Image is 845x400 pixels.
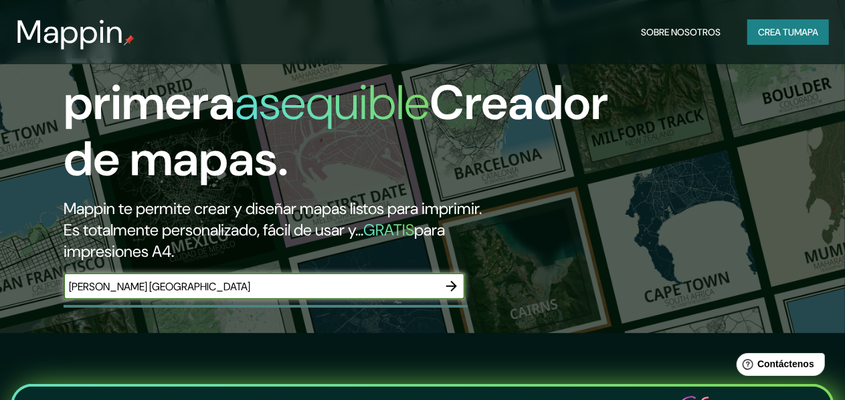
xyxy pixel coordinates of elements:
[64,219,363,240] font: Es totalmente personalizado, fácil de usar y...
[64,279,438,294] input: Elige tu lugar favorito
[64,198,482,219] font: Mappin te permite crear y diseñar mapas listos para imprimir.
[235,72,430,134] font: asequible
[64,219,445,262] font: para impresiones A4.
[16,11,124,53] font: Mappin
[124,35,134,45] img: pin de mapeo
[758,26,794,38] font: Crea tu
[64,72,608,190] font: Creador de mapas.
[641,26,721,38] font: Sobre nosotros
[363,219,414,240] font: GRATIS
[726,348,830,385] iframe: Lanzador de widgets de ayuda
[794,26,818,38] font: mapa
[747,19,829,45] button: Crea tumapa
[636,19,726,45] button: Sobre nosotros
[64,15,235,134] font: La primera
